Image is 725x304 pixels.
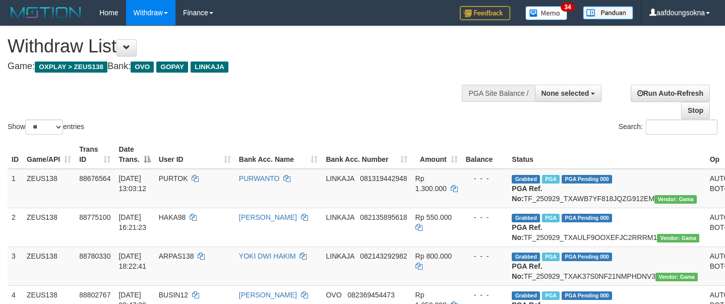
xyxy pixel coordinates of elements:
[525,6,568,20] img: Button%20Memo.svg
[35,62,107,73] span: OXPLAY > ZEUS138
[535,85,602,102] button: None selected
[512,214,540,222] span: Grabbed
[191,62,228,73] span: LINKAJA
[25,119,63,135] select: Showentries
[79,291,110,299] span: 88802767
[235,140,322,169] th: Bank Acc. Name: activate to sort column ascending
[542,253,560,261] span: Marked by aafnoeunsreypich
[646,119,717,135] input: Search:
[159,291,188,299] span: BUSIN12
[155,140,235,169] th: User ID: activate to sort column ascending
[326,291,341,299] span: OVO
[8,36,473,56] h1: Withdraw List
[326,174,354,183] span: LINKAJA
[415,213,452,221] span: Rp 550.000
[159,174,188,183] span: PURTOK
[159,213,186,221] span: HAKA98
[466,251,504,261] div: - - -
[239,252,296,260] a: YOKI DWI HAKIM
[118,213,146,231] span: [DATE] 16:21:23
[23,140,75,169] th: Game/API: activate to sort column ascending
[561,3,574,12] span: 34
[239,291,297,299] a: [PERSON_NAME]
[23,247,75,285] td: ZEUS138
[542,291,560,300] span: Marked by aafsreyleap
[462,85,534,102] div: PGA Site Balance /
[619,119,717,135] label: Search:
[512,253,540,261] span: Grabbed
[466,212,504,222] div: - - -
[239,174,280,183] a: PURWANTO
[23,169,75,208] td: ZEUS138
[542,214,560,222] span: Marked by aafnoeunsreypich
[562,214,612,222] span: PGA Pending
[239,213,297,221] a: [PERSON_NAME]
[681,102,710,119] a: Stop
[23,208,75,247] td: ZEUS138
[415,252,452,260] span: Rp 800.000
[8,5,84,20] img: MOTION_logo.png
[654,195,697,204] span: Vendor URL: https://trx31.1velocity.biz
[114,140,154,169] th: Date Trans.: activate to sort column descending
[360,252,407,260] span: Copy 082143292982 to clipboard
[508,208,705,247] td: TF_250929_TXAULF9OOXEFJC2RRRM1
[159,252,194,260] span: ARPAS138
[631,85,710,102] a: Run Auto-Refresh
[462,140,508,169] th: Balance
[326,252,354,260] span: LINKAJA
[466,290,504,300] div: - - -
[508,140,705,169] th: Status
[508,247,705,285] td: TF_250929_TXAK37S0NF21NMPHDNV3
[322,140,411,169] th: Bank Acc. Number: activate to sort column ascending
[118,174,146,193] span: [DATE] 13:03:12
[562,291,612,300] span: PGA Pending
[655,273,698,281] span: Vendor URL: https://trx31.1velocity.biz
[541,89,589,97] span: None selected
[79,213,110,221] span: 88775100
[512,223,542,241] b: PGA Ref. No:
[512,291,540,300] span: Grabbed
[156,62,188,73] span: GOPAY
[79,174,110,183] span: 88676564
[8,208,23,247] td: 2
[8,247,23,285] td: 3
[583,6,633,20] img: panduan.png
[347,291,394,299] span: Copy 082369454473 to clipboard
[8,169,23,208] td: 1
[466,173,504,184] div: - - -
[657,234,699,242] span: Vendor URL: https://trx31.1velocity.biz
[542,175,560,184] span: Marked by aafnoeunsreypich
[508,169,705,208] td: TF_250929_TXAWB7YF818JQZG912EM
[79,252,110,260] span: 88780330
[512,185,542,203] b: PGA Ref. No:
[512,175,540,184] span: Grabbed
[8,140,23,169] th: ID
[360,174,407,183] span: Copy 081319442948 to clipboard
[118,252,146,270] span: [DATE] 18:22:41
[326,213,354,221] span: LINKAJA
[562,253,612,261] span: PGA Pending
[8,62,473,72] h4: Game: Bank:
[131,62,154,73] span: OVO
[8,119,84,135] label: Show entries
[562,175,612,184] span: PGA Pending
[360,213,407,221] span: Copy 082135895618 to clipboard
[75,140,114,169] th: Trans ID: activate to sort column ascending
[415,174,447,193] span: Rp 1.300.000
[460,6,510,20] img: Feedback.jpg
[512,262,542,280] b: PGA Ref. No:
[411,140,462,169] th: Amount: activate to sort column ascending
